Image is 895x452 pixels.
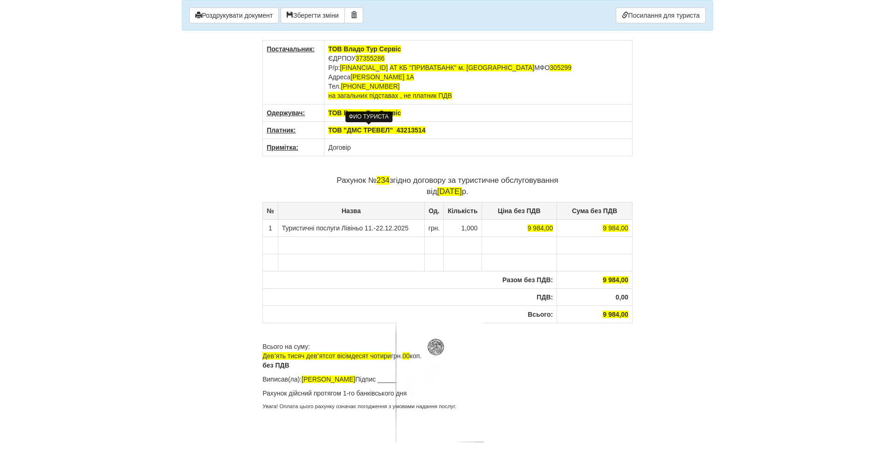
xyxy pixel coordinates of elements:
span: [PERSON_NAME] 1А [351,73,414,81]
b: без ПДВ [262,362,289,369]
u: Постачальник: [267,45,315,53]
td: 1 [263,219,278,236]
div: To enrich screen reader interactions, please activate Accessibility in Grammarly extension settings [262,40,633,410]
span: [PHONE_NUMBER] [341,83,399,90]
p: Увага! Оплата цього рахунку означає погодження з умовами надання послуг. [262,403,633,410]
p: Рахунок № згідно договору за туристичне обслуговування від р. [262,175,633,197]
th: 0,00 [557,288,633,306]
a: Посилання для туриста [616,7,706,23]
span: [FINANCIAL_ID] [340,64,388,71]
span: 9 984,00 [603,276,628,284]
span: ТОВ Владо Тур Сервіс [328,109,401,117]
span: 9 984,00 [603,311,628,318]
td: ЄДРПОУ Р/р: МФО Адреса Тел. [324,41,633,104]
span: ТОВ Владо Тур Сервіс [328,45,401,53]
span: 00 [402,352,410,360]
span: 9 984,00 [603,224,628,232]
span: [PERSON_NAME] [302,376,355,383]
u: Платник: [267,126,296,134]
th: Кількість [444,202,482,219]
span: 234 [377,176,390,185]
p: Всього на суму: грн. коп. [262,342,633,370]
p: Виписав(ла): Підпис ______________ [262,375,633,384]
span: 37355286 [356,55,385,62]
td: Туристичні послуги Лівіньо 11.-22.12.2025 [278,219,424,236]
u: Одержувач: [267,109,305,117]
th: Ціна без ПДВ [482,202,557,219]
u: Примітка: [267,144,298,151]
th: Разом без ПДВ: [263,271,557,288]
th: ПДВ: [263,288,557,306]
span: на загальних підставах , не платник ПДВ [328,92,452,99]
span: ТОВ "ДМС ТРЕВЕЛ" 43213514 [328,126,426,134]
th: Всього: [263,306,557,323]
span: 9 984,00 [528,224,553,232]
span: Девʼять тисяч девʼятсот вісімдесят чотири [262,352,391,360]
span: 305299 [550,64,571,71]
td: Договір [324,139,633,156]
img: 1658831867.png [396,318,484,442]
th: Од. [424,202,444,219]
p: Рахунок дійсний протягом 1-го банківського дня [262,389,633,398]
div: ФИО ТУРИСТА [345,111,392,122]
th: № [263,202,278,219]
button: Роздрукувати документ [189,7,279,23]
td: 1,000 [444,219,482,236]
button: Зберегти зміни [281,7,345,23]
span: АТ КБ "ПРИВАТБАНК" м. [GEOGRAPHIC_DATA] [390,64,535,71]
th: Назва [278,202,424,219]
th: Сума без ПДВ [557,202,633,219]
td: грн. [424,219,444,236]
span: [DATE] [437,187,462,196]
